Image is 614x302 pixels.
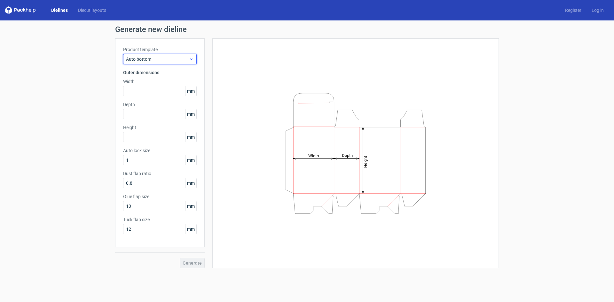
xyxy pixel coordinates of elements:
[73,7,111,13] a: Diecut layouts
[123,193,197,200] label: Glue flap size
[123,78,197,85] label: Width
[586,7,609,13] a: Log in
[185,109,196,119] span: mm
[123,147,197,154] label: Auto lock size
[123,216,197,223] label: Tuck flap size
[126,56,189,62] span: Auto bottom
[363,156,368,167] tspan: Height
[185,224,196,234] span: mm
[185,132,196,142] span: mm
[123,46,197,53] label: Product template
[342,153,353,158] tspan: Depth
[560,7,586,13] a: Register
[308,153,319,158] tspan: Width
[46,7,73,13] a: Dielines
[185,178,196,188] span: mm
[115,26,499,33] h1: Generate new dieline
[185,86,196,96] span: mm
[123,101,197,108] label: Depth
[185,201,196,211] span: mm
[185,155,196,165] span: mm
[123,170,197,177] label: Dust flap ratio
[123,69,197,76] h3: Outer dimensions
[123,124,197,131] label: Height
